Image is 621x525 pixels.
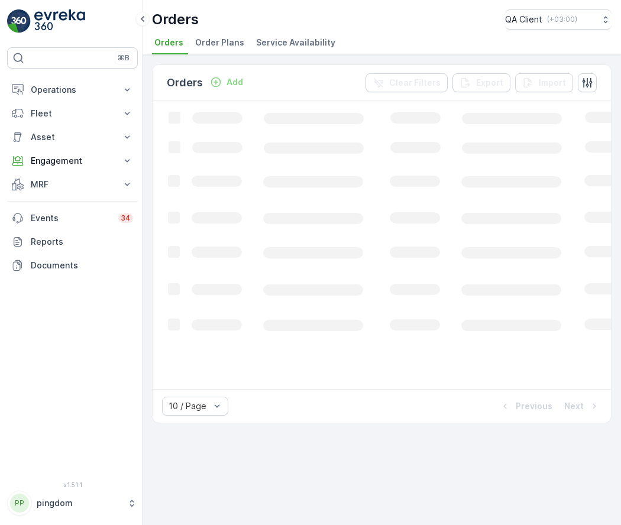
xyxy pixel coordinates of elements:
[31,236,133,248] p: Reports
[366,73,448,92] button: Clear Filters
[121,213,131,223] p: 34
[563,399,601,413] button: Next
[7,254,138,277] a: Documents
[7,230,138,254] a: Reports
[31,84,114,96] p: Operations
[10,494,29,513] div: PP
[7,491,138,516] button: PPpingdom
[7,481,138,488] span: v 1.51.1
[152,10,199,29] p: Orders
[31,260,133,271] p: Documents
[167,74,203,91] p: Orders
[118,53,130,63] p: ⌘B
[154,37,183,48] span: Orders
[7,9,31,33] img: logo
[7,78,138,102] button: Operations
[452,73,510,92] button: Export
[547,15,577,24] p: ( +03:00 )
[505,14,542,25] p: QA Client
[7,149,138,173] button: Engagement
[7,102,138,125] button: Fleet
[227,76,243,88] p: Add
[37,497,121,509] p: pingdom
[505,9,612,30] button: QA Client(+03:00)
[31,108,114,119] p: Fleet
[498,399,554,413] button: Previous
[195,37,244,48] span: Order Plans
[34,9,85,33] img: logo_light-DOdMpM7g.png
[389,77,441,89] p: Clear Filters
[205,75,248,89] button: Add
[564,400,584,412] p: Next
[515,73,573,92] button: Import
[31,212,111,224] p: Events
[539,77,566,89] p: Import
[476,77,503,89] p: Export
[256,37,335,48] span: Service Availability
[31,131,114,143] p: Asset
[31,155,114,167] p: Engagement
[516,400,552,412] p: Previous
[7,173,138,196] button: MRF
[31,179,114,190] p: MRF
[7,206,138,230] a: Events34
[7,125,138,149] button: Asset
